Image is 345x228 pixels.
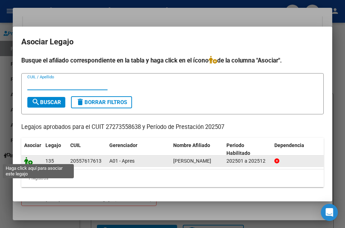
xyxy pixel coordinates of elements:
[226,157,269,165] div: 202501 a 202512
[173,158,211,164] span: KANEMANN LUCIO
[170,138,224,161] datatable-header-cell: Nombre Afiliado
[21,123,324,132] p: Legajos aprobados para el CUIT 27273558638 y Período de Prestación 202507
[27,97,65,108] button: Buscar
[21,35,324,49] h2: Asociar Legajo
[173,142,210,148] span: Nombre Afiliado
[67,138,106,161] datatable-header-cell: CUIL
[32,98,40,106] mat-icon: search
[70,157,102,165] div: 20557617613
[321,204,338,221] div: Open Intercom Messenger
[71,96,132,108] button: Borrar Filtros
[21,138,43,161] datatable-header-cell: Asociar
[109,158,135,164] span: A01 - Apres
[76,99,127,105] span: Borrar Filtros
[45,158,54,164] span: 135
[226,142,250,156] span: Periodo Habilitado
[224,138,272,161] datatable-header-cell: Periodo Habilitado
[43,138,67,161] datatable-header-cell: Legajo
[32,99,61,105] span: Buscar
[272,138,325,161] datatable-header-cell: Dependencia
[274,142,304,148] span: Dependencia
[70,142,81,148] span: CUIL
[45,142,61,148] span: Legajo
[109,142,137,148] span: Gerenciador
[76,98,84,106] mat-icon: delete
[21,169,324,187] div: 1 registros
[24,142,41,148] span: Asociar
[21,56,324,65] h4: Busque el afiliado correspondiente en la tabla y haga click en el ícono de la columna "Asociar".
[106,138,170,161] datatable-header-cell: Gerenciador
